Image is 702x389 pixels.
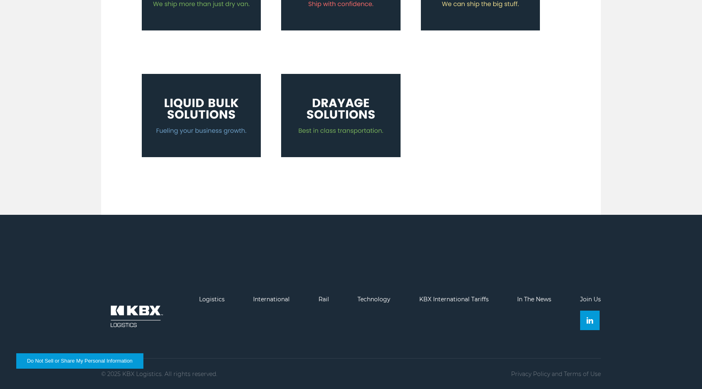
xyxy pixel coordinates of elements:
a: Technology [357,296,390,303]
a: In The News [517,296,551,303]
p: © 2025 KBX Logistics. All rights reserved. [101,371,217,377]
a: Join Us [580,296,601,303]
img: Linkedin [587,317,593,324]
span: and [552,370,562,378]
a: Logistics [199,296,225,303]
a: Terms of Use [564,370,601,378]
button: Do Not Sell or Share My Personal Information [16,353,143,369]
img: kbx logo [101,296,170,337]
img: Drayage Solutions: Best in class transportation. Click to open infographic [281,74,400,157]
a: Rail [318,296,329,303]
img: Liquid Bulk Solutions: Fueling your business growth. Click to open infographic [142,74,261,157]
a: International [253,296,290,303]
a: KBX International Tariffs [419,296,489,303]
a: Privacy Policy [511,370,550,378]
